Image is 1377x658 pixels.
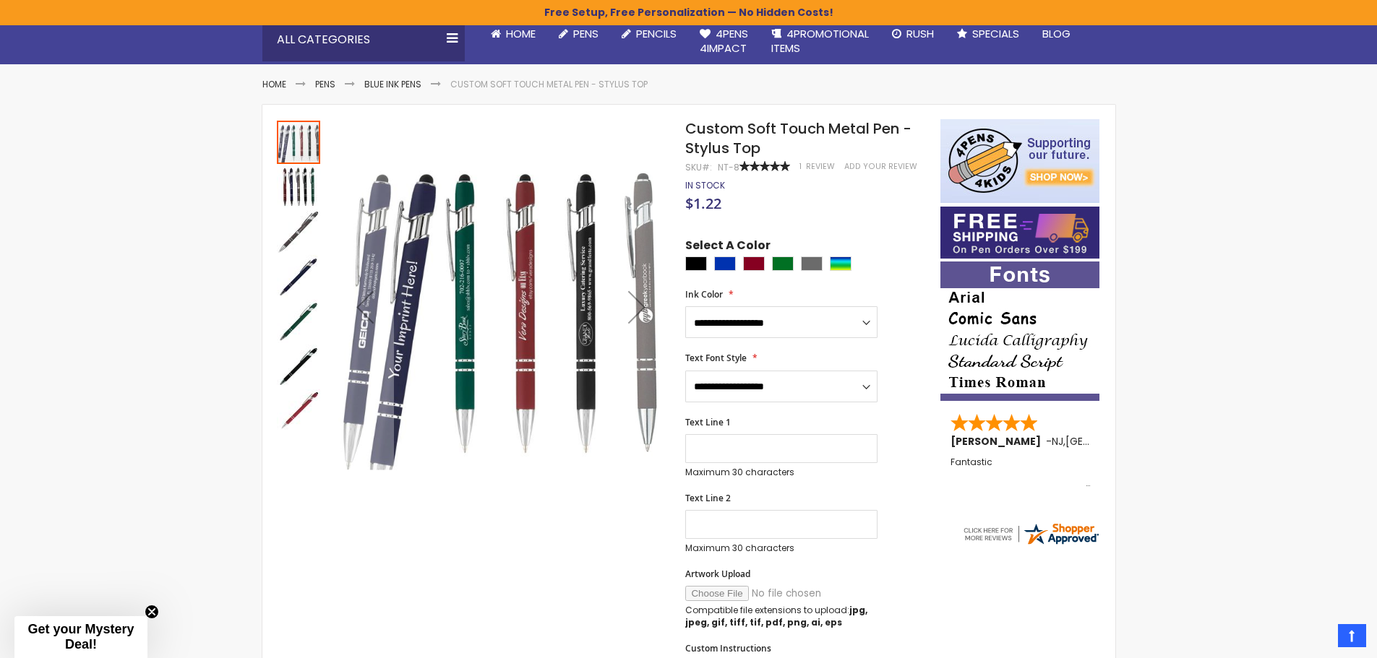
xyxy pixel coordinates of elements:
[685,605,878,628] p: Compatible file extensions to upload:
[277,255,320,298] img: Custom Soft Touch Metal Pen - Stylus Top
[145,605,159,619] button: Close teaser
[277,345,320,388] img: Custom Soft Touch Metal Pen - Stylus Top
[772,256,794,271] div: Green
[277,165,320,209] img: Custom Soft Touch Metal Pen - Stylus Top
[945,18,1031,50] a: Specials
[714,256,736,271] div: Blue
[14,616,147,658] div: Get your Mystery Deal!Close teaser
[336,119,394,494] div: Previous
[961,537,1100,550] a: 4pens.com certificate URL
[1052,434,1063,449] span: NJ
[573,26,599,41] span: Pens
[262,18,465,61] div: All Categories
[277,210,320,254] img: Custom Soft Touch Metal Pen - Stylus Top
[940,207,1099,259] img: Free shipping on orders over $199
[685,288,723,300] span: Ink Color
[961,521,1100,547] img: 4pens.com widget logo
[608,119,666,494] div: Next
[771,26,869,56] span: 4PROMOTIONAL ITEMS
[906,26,934,41] span: Rush
[277,298,322,343] div: Custom Soft Touch Metal Pen - Stylus Top
[685,179,725,191] span: In stock
[799,161,837,172] a: 1 Review
[1046,434,1172,449] span: - ,
[479,18,547,50] a: Home
[685,238,771,257] span: Select A Color
[27,622,134,651] span: Get your Mystery Deal!
[940,119,1099,203] img: 4pens 4 kids
[685,492,731,504] span: Text Line 2
[1258,619,1377,658] iframe: Google Customer Reviews
[336,140,666,470] img: Custom Soft Touch Metal Pen - Stylus Top
[685,568,750,580] span: Artwork Upload
[277,254,322,298] div: Custom Soft Touch Metal Pen - Stylus Top
[1065,434,1172,449] span: [GEOGRAPHIC_DATA]
[506,26,536,41] span: Home
[760,18,880,65] a: 4PROMOTIONALITEMS
[685,542,878,554] p: Maximum 30 characters
[610,18,688,50] a: Pencils
[685,642,771,654] span: Custom Instructions
[685,604,867,628] strong: jpg, jpeg, gif, tiff, tif, pdf, png, ai, eps
[685,256,707,271] div: Black
[685,194,721,213] span: $1.22
[951,457,1091,488] div: Fantastic
[277,389,320,433] img: Custom Soft Touch Metal Pen - Stylus Top
[262,78,286,90] a: Home
[277,343,322,388] div: Custom Soft Touch Metal Pen - Stylus Top
[801,256,823,271] div: Grey
[277,119,322,164] div: Custom Soft Touch Metal Pen - Stylus Top
[547,18,610,50] a: Pens
[743,256,765,271] div: Burgundy
[940,261,1099,401] img: font-personalization-examples
[844,161,917,172] a: Add Your Review
[688,18,760,65] a: 4Pens4impact
[315,78,335,90] a: Pens
[806,161,835,172] span: Review
[830,256,851,271] div: Assorted
[685,180,725,191] div: Availability
[1031,18,1082,50] a: Blog
[951,434,1046,449] span: [PERSON_NAME]
[277,300,320,343] img: Custom Soft Touch Metal Pen - Stylus Top
[636,26,677,41] span: Pencils
[364,78,421,90] a: Blue ink Pens
[685,467,878,478] p: Maximum 30 characters
[685,416,731,428] span: Text Line 1
[277,164,322,209] div: Custom Soft Touch Metal Pen - Stylus Top
[972,26,1019,41] span: Specials
[685,352,747,364] span: Text Font Style
[277,209,322,254] div: Custom Soft Touch Metal Pen - Stylus Top
[700,26,748,56] span: 4Pens 4impact
[880,18,945,50] a: Rush
[718,162,739,173] div: NT-8
[450,79,648,90] li: Custom Soft Touch Metal Pen - Stylus Top
[799,161,802,172] span: 1
[685,118,911,158] span: Custom Soft Touch Metal Pen - Stylus Top
[685,161,712,173] strong: SKU
[277,388,320,433] div: Custom Soft Touch Metal Pen - Stylus Top
[1042,26,1071,41] span: Blog
[739,161,790,171] div: 100%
